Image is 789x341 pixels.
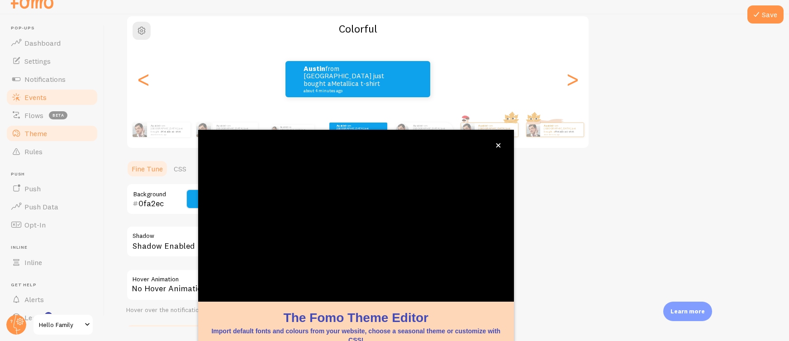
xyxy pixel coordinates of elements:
a: Metallica t-shirt [555,130,574,133]
span: Inline [11,245,99,251]
h2: Colorful [127,22,589,36]
small: about 4 minutes ago [304,89,391,93]
img: Fomo [526,123,540,137]
span: Inline [24,258,42,267]
span: Alerts [24,295,44,304]
span: Events [24,93,47,102]
span: Learn [24,313,43,322]
strong: Austin [478,124,487,128]
span: Theme [24,129,47,138]
span: Get Help [11,282,99,288]
h1: The Fomo Theme Editor [209,309,503,327]
p: from [GEOGRAPHIC_DATA] just bought a [413,124,449,135]
img: Fomo [196,123,211,137]
a: Push Data [5,198,99,216]
small: about 4 minutes ago [544,133,579,135]
p: from [GEOGRAPHIC_DATA] just bought a [337,124,373,135]
span: Settings [24,57,51,66]
a: Settings [5,52,99,70]
a: Inline [5,253,99,271]
div: Previous slide [138,47,149,112]
span: Pop-ups [11,25,99,31]
small: about 4 minutes ago [151,133,186,135]
a: Dashboard [5,34,99,52]
strong: Austin [544,124,552,128]
p: from [GEOGRAPHIC_DATA] just bought a [151,124,187,135]
img: Fomo [271,126,278,133]
a: Opt-In [5,216,99,234]
div: No Hover Animation [126,269,398,301]
a: Rules [5,142,99,161]
span: beta [49,111,67,119]
span: Opt-In [24,220,46,229]
a: Notifications [5,70,99,88]
strong: Austin [280,126,287,128]
a: Fine Tune [126,160,168,178]
p: from [GEOGRAPHIC_DATA] just bought a [304,65,394,93]
span: Push [24,184,41,193]
span: Notifications [24,75,66,84]
div: Shadow Enabled [126,226,398,259]
svg: <p>Watch New Feature Tutorials!</p> [44,312,52,320]
div: Learn more [663,302,712,321]
strong: Austin [337,124,345,128]
span: Push Data [24,202,58,211]
strong: Austin [413,124,422,128]
span: Flows [24,111,43,120]
img: Fomo [461,123,474,137]
div: Hover over the notification for preview [126,306,398,314]
span: Hello Family [39,319,82,330]
p: from [GEOGRAPHIC_DATA] just bought a [544,124,580,135]
a: Hello Family [33,314,94,336]
a: Theme [5,124,99,142]
span: Rules [24,147,43,156]
a: Events [5,88,99,106]
a: Learn [5,308,99,327]
div: Next slide [567,47,578,112]
img: Fomo [133,123,147,137]
a: Metallica t-shirt [331,79,380,88]
span: Dashboard [24,38,61,47]
p: from [GEOGRAPHIC_DATA] just bought a [478,124,514,135]
a: Metallica t-shirt [162,130,181,133]
strong: Austin [216,124,225,128]
p: from [GEOGRAPHIC_DATA] just bought a [280,125,310,135]
p: from [GEOGRAPHIC_DATA] just bought a [216,124,254,135]
a: Alerts [5,290,99,308]
strong: Austin [304,64,325,73]
img: Fomo [395,123,409,136]
p: Learn more [670,307,705,316]
span: Push [11,171,99,177]
a: CSS [168,160,192,178]
strong: Austin [151,124,159,128]
button: Save [747,5,784,24]
button: close, [494,141,503,150]
a: Push [5,180,99,198]
a: Flows beta [5,106,99,124]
